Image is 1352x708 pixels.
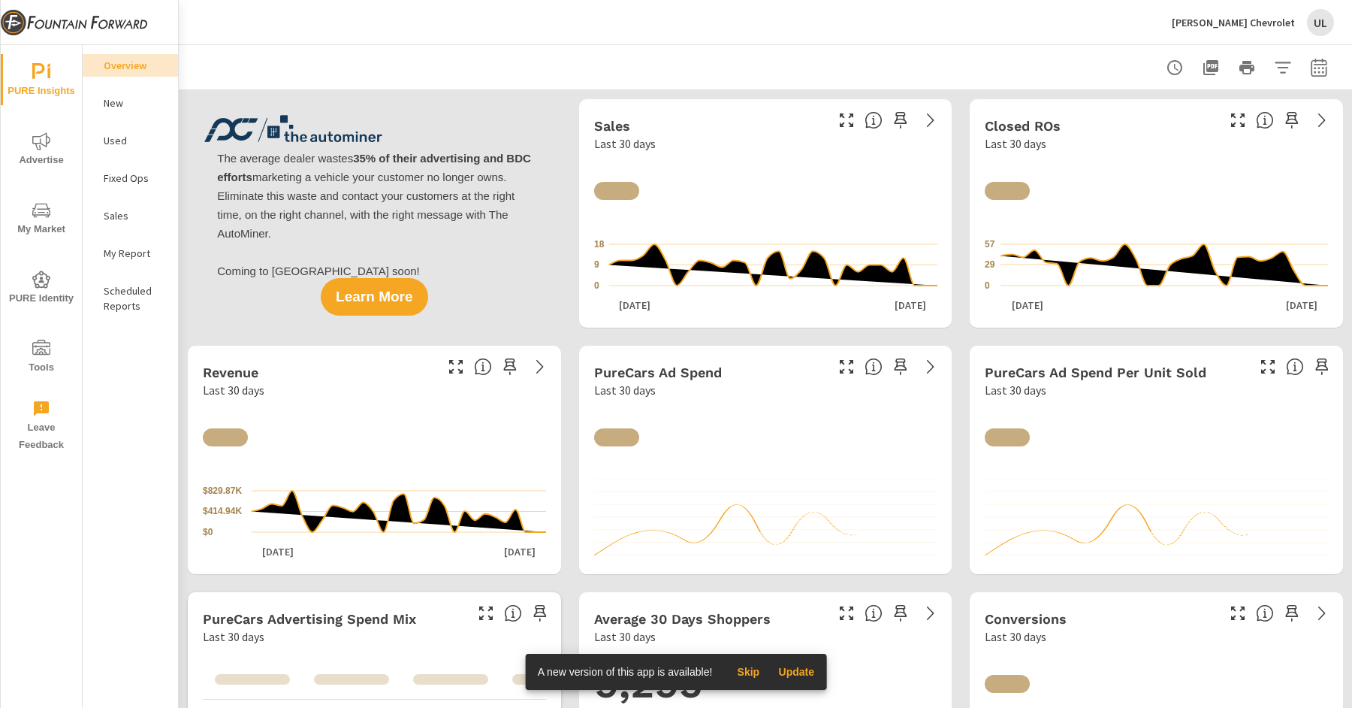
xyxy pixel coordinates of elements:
p: [DATE] [493,544,546,559]
button: Print Report [1232,53,1262,83]
span: Number of vehicles sold by the dealership over the selected date range. [Source: This data is sou... [865,111,883,129]
button: Make Fullscreen [1256,355,1280,379]
button: Make Fullscreen [444,355,468,379]
h5: Closed ROs [985,118,1061,134]
span: Save this to your personalized report [889,355,913,379]
span: A new version of this app is available! [538,666,713,678]
a: See more details in report [528,355,552,379]
span: Leave Feedback [5,400,77,454]
div: Used [83,129,178,152]
span: Save this to your personalized report [889,601,913,625]
p: [PERSON_NAME] Chevrolet [1172,16,1295,29]
p: Scheduled Reports [104,283,166,313]
h5: PureCars Ad Spend [594,365,722,380]
span: My Market [5,201,77,238]
button: Make Fullscreen [474,601,498,625]
text: 9 [594,260,599,271]
text: $829.87K [203,486,242,496]
h5: Revenue [203,365,258,380]
button: Select Date Range [1304,53,1334,83]
p: My Report [104,246,166,261]
p: Overview [104,58,166,73]
a: See more details in report [1310,108,1334,132]
p: New [104,95,166,110]
p: [DATE] [1001,298,1054,313]
span: Learn More [336,290,412,304]
p: Fixed Ops [104,171,166,186]
p: [DATE] [252,544,304,559]
p: Used [104,133,166,148]
button: Make Fullscreen [834,355,859,379]
span: Save this to your personalized report [498,355,522,379]
p: Last 30 days [594,381,656,399]
p: Last 30 days [594,135,656,153]
span: Number of Repair Orders Closed by the selected dealership group over the selected time range. [So... [1256,111,1274,129]
div: Overview [83,54,178,77]
span: Save this to your personalized report [1280,601,1304,625]
span: Save this to your personalized report [528,601,552,625]
button: Make Fullscreen [1226,108,1250,132]
a: See more details in report [1310,601,1334,625]
div: nav menu [1,45,82,460]
button: "Export Report to PDF" [1196,53,1226,83]
a: See more details in report [919,355,943,379]
span: Total sales revenue over the selected date range. [Source: This data is sourced from the dealer’s... [474,358,492,376]
text: $0 [203,527,213,537]
p: [DATE] [608,298,661,313]
div: New [83,92,178,114]
button: Make Fullscreen [834,601,859,625]
span: PURE Identity [5,271,77,307]
button: Learn More [321,278,427,316]
span: Save this to your personalized report [1280,108,1304,132]
p: Last 30 days [985,135,1046,153]
text: 0 [985,280,990,291]
span: The number of dealer-specified goals completed by a visitor. [Source: This data is provided by th... [1256,604,1274,622]
span: Skip [730,665,766,679]
text: $414.94K [203,507,242,517]
span: Save this to your personalized report [889,108,913,132]
h5: Conversions [985,611,1067,627]
text: 18 [594,239,605,250]
text: 57 [985,239,995,250]
p: Last 30 days [203,628,264,646]
div: UL [1307,9,1334,36]
p: [DATE] [884,298,937,313]
text: 0 [594,280,599,291]
p: Last 30 days [985,628,1046,646]
h5: Sales [594,118,630,134]
p: Last 30 days [985,381,1046,399]
span: Save this to your personalized report [1310,355,1334,379]
p: Last 30 days [594,628,656,646]
span: Average cost of advertising per each vehicle sold at the dealer over the selected date range. The... [1286,358,1304,376]
a: See more details in report [919,108,943,132]
button: Apply Filters [1268,53,1298,83]
span: Advertise [5,132,77,169]
div: Scheduled Reports [83,280,178,317]
h5: PureCars Advertising Spend Mix [203,611,416,627]
button: Make Fullscreen [834,108,859,132]
span: Tools [5,340,77,377]
div: Sales [83,204,178,227]
span: This table looks at how you compare to the amount of budget you spend per channel as opposed to y... [504,604,522,622]
span: Total cost of media for all PureCars channels for the selected dealership group over the selected... [865,358,883,376]
button: Skip [724,660,772,684]
span: Update [778,665,814,679]
p: Last 30 days [203,381,264,399]
h5: Average 30 Days Shoppers [594,611,771,627]
h5: PureCars Ad Spend Per Unit Sold [985,365,1206,380]
div: My Report [83,242,178,265]
span: PURE Insights [5,63,77,100]
button: Update [772,660,820,684]
p: Sales [104,208,166,223]
p: [DATE] [1275,298,1328,313]
a: See more details in report [919,601,943,625]
button: Make Fullscreen [1226,601,1250,625]
text: 29 [985,259,995,270]
span: A rolling 30 day total of daily Shoppers on the dealership website, averaged over the selected da... [865,604,883,622]
div: Fixed Ops [83,167,178,189]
